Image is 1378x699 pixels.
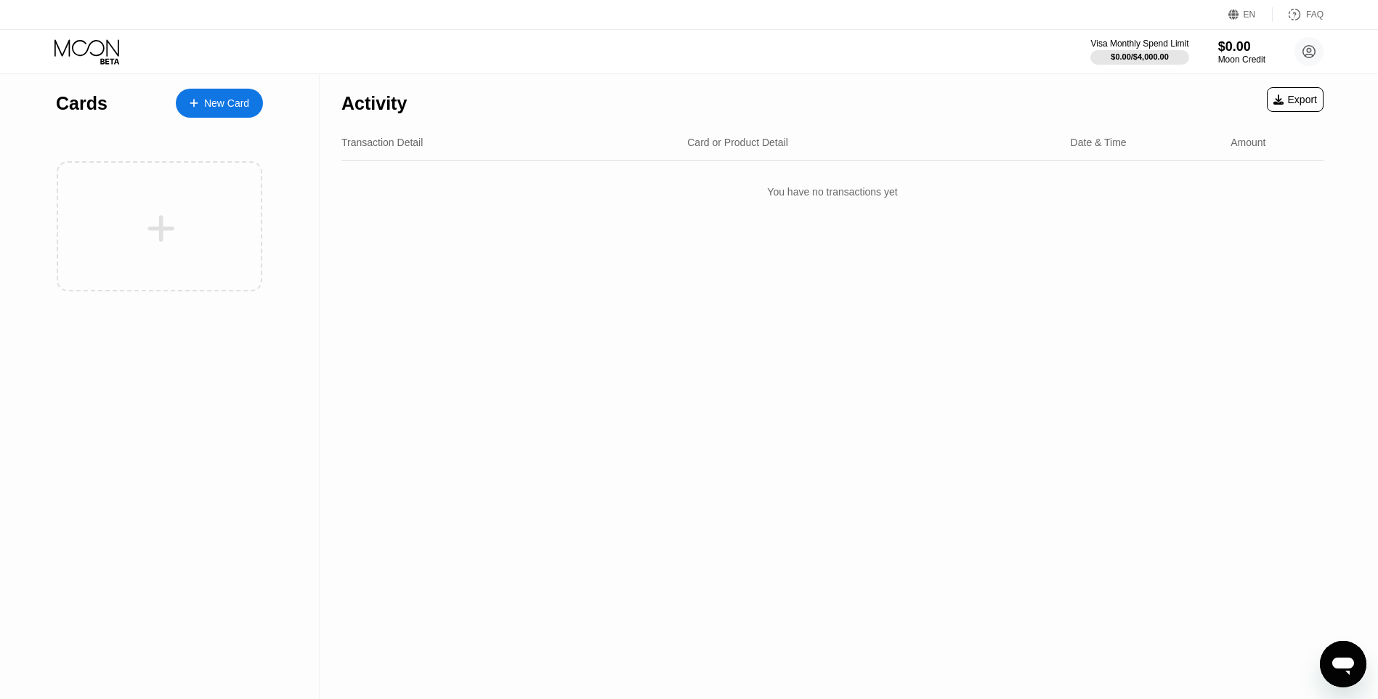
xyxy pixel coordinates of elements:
[1218,54,1265,65] div: Moon Credit
[341,93,407,114] div: Activity
[341,171,1324,212] div: You have no transactions yet
[1273,94,1317,105] div: Export
[1218,39,1265,54] div: $0.00
[204,97,249,110] div: New Card
[1306,9,1324,20] div: FAQ
[1320,641,1366,687] iframe: Button to launch messaging window
[1228,7,1273,22] div: EN
[1273,7,1324,22] div: FAQ
[687,137,788,148] div: Card or Product Detail
[1267,87,1324,112] div: Export
[1090,39,1188,65] div: Visa Monthly Spend Limit$0.00/$4,000.00
[1090,39,1188,49] div: Visa Monthly Spend Limit
[1111,52,1169,61] div: $0.00 / $4,000.00
[56,93,108,114] div: Cards
[176,89,263,118] div: New Card
[1071,137,1127,148] div: Date & Time
[1218,39,1265,65] div: $0.00Moon Credit
[1231,137,1265,148] div: Amount
[1244,9,1256,20] div: EN
[341,137,423,148] div: Transaction Detail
